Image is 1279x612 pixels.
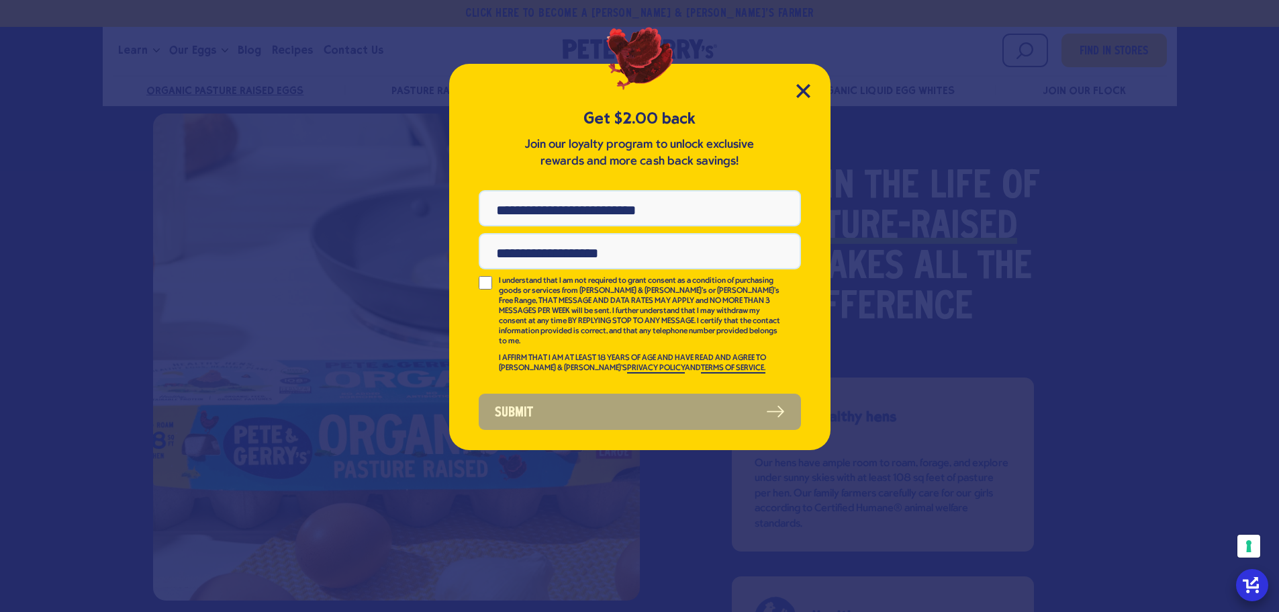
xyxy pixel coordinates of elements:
a: PRIVACY POLICY [627,364,685,374]
p: I AFFIRM THAT I AM AT LEAST 18 YEARS OF AGE AND HAVE READ AND AGREE TO [PERSON_NAME] & [PERSON_NA... [499,353,782,374]
input: I understand that I am not required to grant consent as a condition of purchasing goods or servic... [479,276,492,290]
h5: Get $2.00 back [479,107,801,130]
a: TERMS OF SERVICE. [701,364,765,374]
button: Your consent preferences for tracking technologies [1237,535,1260,558]
button: Submit [479,394,801,430]
p: Join our loyalty program to unlock exclusive rewards and more cash back savings! [522,136,757,170]
button: Close Modal [796,84,810,98]
p: I understand that I am not required to grant consent as a condition of purchasing goods or servic... [499,276,782,347]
